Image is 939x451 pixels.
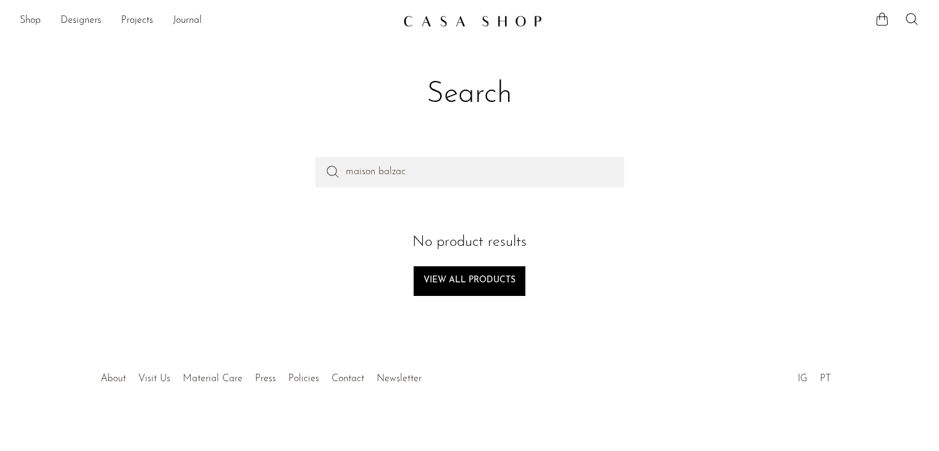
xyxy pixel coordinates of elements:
input: Perform a search [315,157,624,187]
a: About [101,374,126,384]
a: Policies [288,374,319,384]
nav: Desktop navigation [20,11,393,32]
h1: Search [94,75,845,114]
a: PT [820,374,831,384]
a: IG [798,374,808,384]
a: View all products [414,266,525,296]
h2: No product results [94,230,845,254]
a: Contact [332,374,364,384]
ul: Quick links [94,364,428,387]
ul: Social Medias [791,364,837,387]
a: Shop [20,13,41,29]
a: Journal [173,13,202,29]
a: Projects [121,13,153,29]
a: Press [255,374,276,384]
a: Visit Us [138,374,170,384]
a: Material Care [183,374,243,384]
ul: NEW HEADER MENU [20,11,393,32]
a: Designers [61,13,101,29]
